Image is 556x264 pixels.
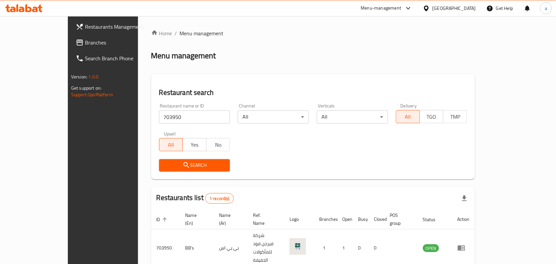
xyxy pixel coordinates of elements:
[361,4,402,12] div: Menu-management
[85,54,155,62] span: Search Branch Phone
[70,19,161,35] a: Restaurants Management
[85,23,155,31] span: Restaurants Management
[159,138,183,151] button: All
[162,140,181,150] span: All
[206,195,234,202] span: 1 record(s)
[253,211,276,227] span: Ref. Name
[159,110,230,124] input: Search for restaurant name or ID..
[219,211,240,227] span: Name (Ar)
[432,5,476,12] div: [GEOGRAPHIC_DATA]
[369,209,384,229] th: Closed
[205,193,234,204] div: Total records count
[71,90,113,99] a: Support.OpsPlatform
[159,159,230,171] button: Search
[353,209,369,229] th: Busy
[159,88,467,98] h2: Restaurant search
[423,245,439,252] span: OPEN
[390,211,410,227] span: POS group
[88,73,98,81] span: 1.0.0
[85,39,155,46] span: Branches
[290,238,306,255] img: BB's
[420,110,444,123] button: TGO
[70,35,161,50] a: Branches
[401,103,417,108] label: Delivery
[446,112,464,122] span: TMP
[443,110,467,123] button: TMP
[71,73,87,81] span: Version:
[206,138,230,151] button: No
[457,191,472,206] div: Export file
[337,209,353,229] th: Open
[399,112,417,122] span: All
[209,140,228,150] span: No
[175,29,177,37] li: /
[70,50,161,66] a: Search Branch Phone
[156,216,169,223] span: ID
[314,209,337,229] th: Branches
[71,84,101,92] span: Get support on:
[423,216,444,223] span: Status
[452,209,475,229] th: Action
[164,132,176,136] label: Upsell
[423,112,441,122] span: TGO
[396,110,420,123] button: All
[164,161,225,169] span: Search
[180,29,224,37] span: Menu management
[545,5,547,12] span: a
[156,193,234,204] h2: Restaurants list
[182,138,207,151] button: Yes
[317,110,388,124] div: All
[151,50,216,61] h2: Menu management
[185,211,206,227] span: Name (En)
[238,110,309,124] div: All
[458,244,470,252] div: Menu
[185,140,204,150] span: Yes
[151,29,172,37] a: Home
[284,209,314,229] th: Logo
[151,29,475,37] nav: breadcrumb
